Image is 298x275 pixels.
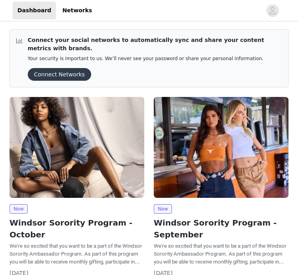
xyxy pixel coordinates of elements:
[154,97,288,198] img: Windsor
[10,204,28,214] span: New
[154,217,288,241] h2: Windsor Sorority Program - September
[57,2,97,19] a: Networks
[269,4,276,17] div: avatar
[13,2,56,19] a: Dashboard
[10,217,144,241] h2: Windsor Sorority Program - October
[28,36,282,53] p: Connect your social networks to automatically sync and share your content metrics with brands.
[10,97,144,198] img: Windsor
[154,204,172,214] span: New
[154,243,287,273] span: We're so excited that you want to be a part of the Windsor Sorority Ambassador Program. As part o...
[28,56,282,62] p: Your security is important to us. We’ll never see your password or share your personal information.
[28,68,91,81] button: Connect Networks
[10,243,142,273] span: We're so excited that you want to be a part of the Windsor Sorority Ambassador Program. As part o...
